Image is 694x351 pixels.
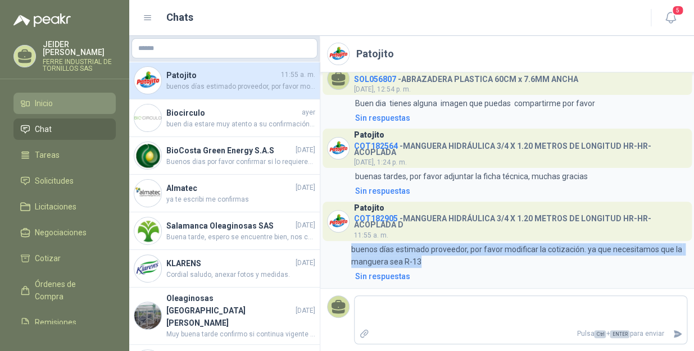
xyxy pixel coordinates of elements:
a: Company LogoBiocirculoayerbuen dia estare muy atento a su confirmación nos quedan 3 unidades en i... [129,99,320,137]
span: Muy buena tarde confirmo si continua vigente disponibles quedo atento a su confirmacion [166,329,315,340]
span: COT182905 [354,214,398,223]
button: 5 [660,8,681,28]
span: [DATE] [296,145,315,156]
h3: Patojito [354,132,384,138]
h3: FERRE INDUSTRIAL DE TORNILLOS SAS [354,66,505,72]
img: Logo peakr [13,13,71,27]
a: Sin respuestas [353,112,687,124]
h4: BioCosta Green Energy S.A.S [166,144,293,157]
a: Tareas [13,144,116,166]
span: [DATE] [296,306,315,316]
h2: Patojito [356,46,394,62]
span: Ctrl [594,330,606,338]
h4: Patojito [166,69,279,81]
img: Company Logo [328,211,349,232]
span: [DATE], 1:24 p. m. [354,158,407,166]
img: Company Logo [134,142,161,169]
p: JEIDER [PERSON_NAME] [43,40,116,56]
div: Sin respuestas [355,185,410,197]
span: Solicitudes [35,175,74,187]
span: 11:55 a. m. [281,70,315,80]
div: Sin respuestas [355,270,410,282]
a: Negociaciones [13,222,116,243]
a: Cotizar [13,248,116,269]
p: buenas tardes, por favor adjuntar la ficha técnica, muchas gracias [355,170,588,183]
span: ENTER [610,330,629,338]
span: Inicio [35,97,53,110]
h4: - MANGUERA HIDRÁULICA 3/4 X 1.20 METROS DE LONGITUD HR-HR-ACOPLADA [354,139,687,156]
span: 11:55 a. m. [354,231,388,239]
span: Cotizar [35,252,61,265]
button: Enviar [668,324,687,344]
h4: Biocirculo [166,107,300,119]
a: Chat [13,118,116,140]
span: Negociaciones [35,226,87,239]
span: Buenos dias por favor confirmar si lo requieren en color especifico ? [166,157,315,167]
span: [DATE] [296,220,315,231]
a: Company LogoPatojito11:55 a. m.buenos días estimado proveedor, por favor modificar la cotización.... [129,62,320,99]
a: Company LogoAlmatec[DATE]ya te escribi me confirmas [129,175,320,212]
a: Órdenes de Compra [13,273,116,307]
a: Company LogoBioCosta Green Energy S.A.S[DATE]Buenos dias por favor confirmar si lo requieren en c... [129,137,320,175]
a: Licitaciones [13,196,116,217]
img: Company Logo [134,302,161,329]
a: Company LogoSalamanca Oleaginosas SAS[DATE]Buena tarde, espero se encuentre bien, nos confirman l... [129,212,320,250]
span: [DATE] [296,258,315,268]
img: Company Logo [134,255,161,282]
span: Órdenes de Compra [35,278,105,303]
a: Company LogoOleaginosas [GEOGRAPHIC_DATA][PERSON_NAME][DATE]Muy buena tarde confirmo si continua ... [129,288,320,345]
a: Solicitudes [13,170,116,192]
h4: Almatec [166,182,293,194]
p: FERRE INDUSTRIAL DE TORNILLOS SAS [43,58,116,72]
span: COT182564 [354,142,398,151]
span: Tareas [35,149,60,161]
span: buen dia estare muy atento a su confirmación nos quedan 3 unidades en inventario [166,119,315,130]
a: Sin respuestas [353,185,687,197]
span: 5 [672,5,684,16]
p: Buen dia tienes alguna imagen que puedas compartirme por favor [355,97,595,110]
p: Pulsa + para enviar [374,324,669,344]
a: Inicio [13,93,116,114]
span: Buena tarde, espero se encuentre bien, nos confirman la fecha de entrega por favor, quedamos atentos [166,232,315,243]
h4: - ABRAZADERA PLASTICA 60CM x 7.6MM ANCHA [354,72,578,83]
label: Adjuntar archivos [355,324,374,344]
a: Sin respuestas [353,270,687,282]
img: Company Logo [328,43,349,65]
h4: Salamanca Oleaginosas SAS [166,220,293,232]
p: buenos días estimado proveedor, por favor modificar la cotización. ya que necesitamos que la mang... [351,243,687,268]
img: Company Logo [328,138,349,159]
span: Cordial saludo, anexar fotos y medidas. [166,270,315,280]
span: Remisiones [35,316,76,329]
img: Company Logo [134,180,161,207]
img: Company Logo [134,67,161,94]
span: [DATE] [296,183,315,193]
h3: Patojito [354,205,384,211]
div: Sin respuestas [355,112,410,124]
h1: Chats [166,10,193,25]
h4: KLARENS [166,257,293,270]
h4: - MANGUERA HIDRÁULICA 3/4 X 1.20 METROS DE LONGITUD HR-HR-ACOPLADA D [354,211,687,228]
span: Chat [35,123,52,135]
span: ya te escribi me confirmas [166,194,315,205]
a: Company LogoKLARENS[DATE]Cordial saludo, anexar fotos y medidas. [129,250,320,288]
img: Company Logo [134,104,161,131]
span: buenos días estimado proveedor, por favor modificar la cotización. ya que necesitamos que la mang... [166,81,315,92]
span: Licitaciones [35,200,76,213]
span: [DATE], 12:54 p. m. [354,85,411,93]
span: ayer [302,107,315,118]
h4: Oleaginosas [GEOGRAPHIC_DATA][PERSON_NAME] [166,292,293,329]
span: SOL056807 [354,75,396,84]
a: Remisiones [13,312,116,333]
img: Company Logo [134,217,161,244]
